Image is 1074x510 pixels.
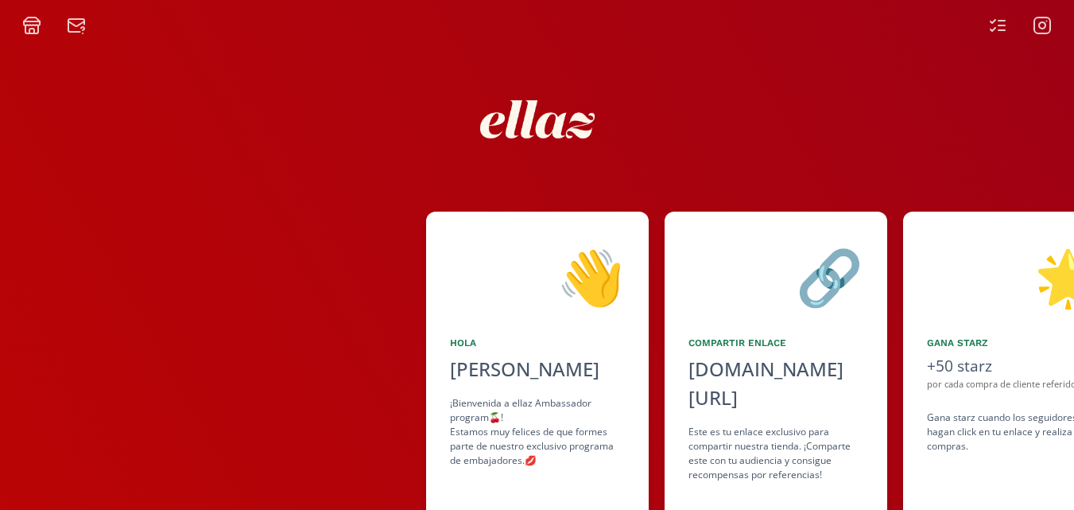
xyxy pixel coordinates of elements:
[450,236,625,317] div: 👋
[688,355,863,412] div: [DOMAIN_NAME][URL]
[688,236,863,317] div: 🔗
[450,396,625,468] div: ¡Bienvenida a ellaz Ambassador program🍒! Estamos muy felices de que formes parte de nuestro exclu...
[450,355,625,383] div: [PERSON_NAME]
[688,425,863,482] div: Este es tu enlace exclusivo para compartir nuestra tienda. ¡Comparte este con tu audiencia y cons...
[450,336,625,350] div: Hola
[688,336,863,350] div: Compartir Enlace
[466,48,609,191] img: nKmKAABZpYV7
